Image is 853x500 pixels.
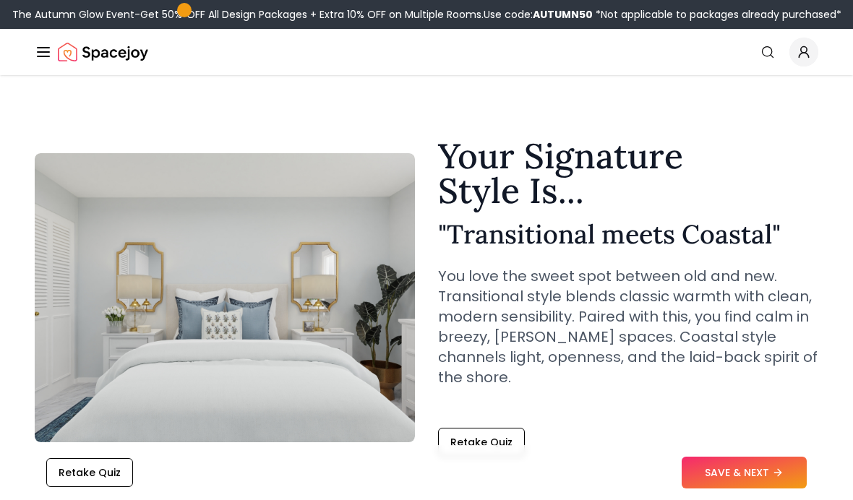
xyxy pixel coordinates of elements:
button: Retake Quiz [438,428,525,457]
span: *Not applicable to packages already purchased* [593,7,841,22]
nav: Global [35,29,818,75]
button: SAVE & NEXT [682,457,807,488]
img: Spacejoy Logo [58,38,148,66]
img: Transitional meets Coastal Style Example [35,153,415,442]
h2: " Transitional meets Coastal " [438,220,818,249]
b: AUTUMN50 [533,7,593,22]
a: Spacejoy [58,38,148,66]
h1: Your Signature Style Is... [438,139,818,208]
div: The Autumn Glow Event-Get 50% OFF All Design Packages + Extra 10% OFF on Multiple Rooms. [12,7,841,22]
button: Retake Quiz [46,458,133,487]
span: Use code: [484,7,593,22]
p: You love the sweet spot between old and new. Transitional style blends classic warmth with clean,... [438,266,818,387]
